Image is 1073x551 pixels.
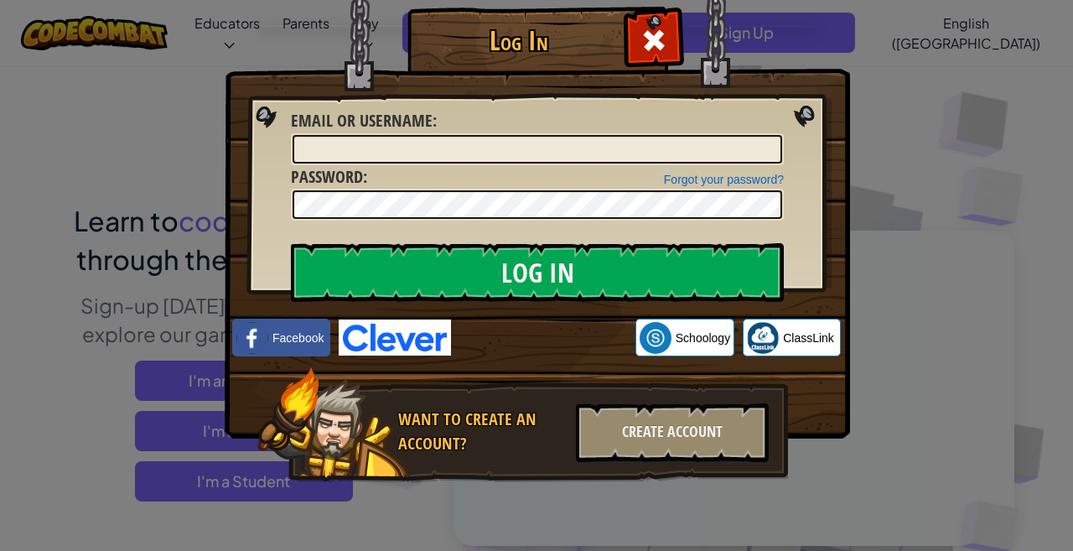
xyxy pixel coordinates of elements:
[291,243,784,302] input: Log In
[291,165,363,188] span: Password
[236,322,268,354] img: facebook_small.png
[747,322,779,354] img: classlink-logo-small.png
[576,403,769,462] div: Create Account
[451,320,635,356] iframe: Sign in with Google Button
[291,165,367,190] label: :
[412,26,625,55] h1: Log In
[664,173,784,186] a: Forgot your password?
[640,322,671,354] img: schoology.png
[291,109,433,132] span: Email or Username
[272,330,324,346] span: Facebook
[291,109,437,133] label: :
[339,320,451,356] img: clever-logo-blue.png
[398,408,566,455] div: Want to create an account?
[783,330,834,346] span: ClassLink
[676,330,730,346] span: Schoology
